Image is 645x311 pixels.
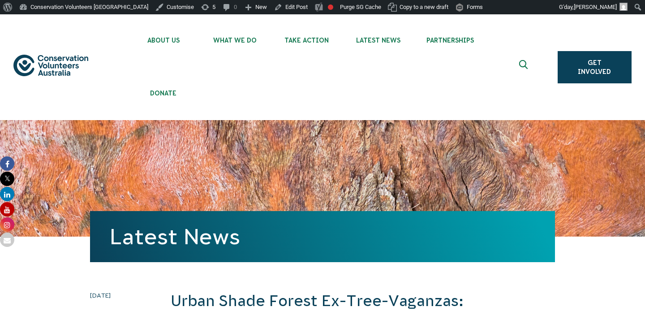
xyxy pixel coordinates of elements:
a: Latest News [110,225,240,249]
span: What We Do [199,37,271,44]
span: Take Action [271,37,343,44]
span: Partnerships [414,37,486,44]
span: Expand search box [519,60,530,74]
li: Take Action [271,14,343,67]
div: Focus keyphrase not set [328,4,333,10]
span: Donate [128,90,199,97]
time: [DATE] [90,290,152,300]
span: [PERSON_NAME] [574,4,617,10]
li: About Us [128,14,199,67]
button: Expand search box Close search box [514,56,535,78]
li: What We Do [199,14,271,67]
img: logo.svg [13,55,88,77]
span: About Us [128,37,199,44]
span: Latest News [343,37,414,44]
a: Get Involved [558,51,632,83]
